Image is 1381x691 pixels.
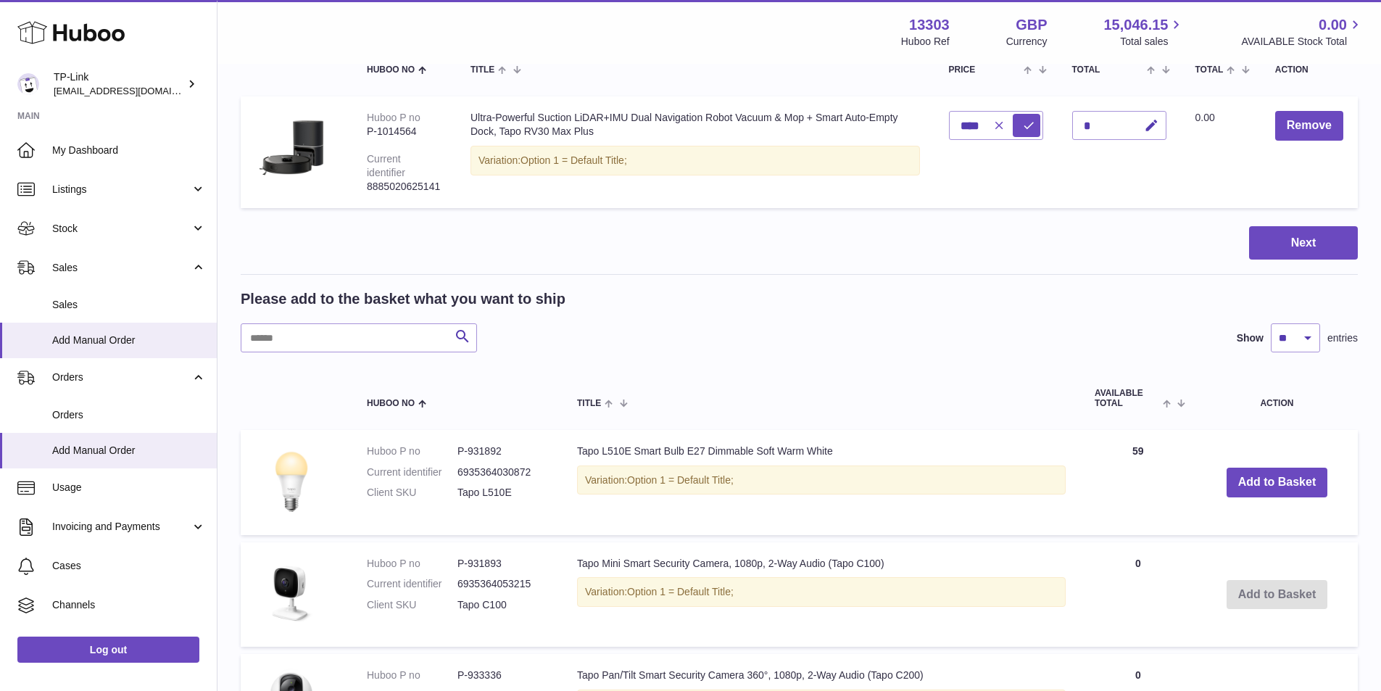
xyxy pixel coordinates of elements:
div: Variation: [577,466,1066,495]
span: Huboo no [367,399,415,408]
strong: 13303 [909,15,950,35]
div: TP-Link [54,70,184,98]
a: 15,046.15 Total sales [1103,15,1185,49]
dt: Current identifier [367,577,457,591]
span: Option 1 = Default Title; [627,586,734,597]
dd: P-931893 [457,557,548,571]
td: Tapo L510E Smart Bulb E27 Dimmable Soft Warm White [563,430,1080,535]
button: Remove [1275,111,1343,141]
button: Add to Basket [1227,468,1328,497]
img: Ultra-Powerful Suction LiDAR+IMU Dual Navigation Robot Vacuum & Mop + Smart Auto-Empty Dock, Tapo... [255,111,328,183]
img: Tapo L510E Smart Bulb E27 Dimmable Soft Warm White [255,444,328,517]
span: My Dashboard [52,144,206,157]
span: Add Manual Order [52,444,206,458]
span: AVAILABLE Total [1072,56,1144,75]
span: Title [577,399,601,408]
th: Action [1196,374,1358,422]
span: Orders [52,371,191,384]
label: Show [1237,331,1264,345]
span: 0.00 [1195,112,1215,123]
h2: Please add to the basket what you want to ship [241,289,565,309]
dt: Huboo P no [367,557,457,571]
span: 15,046.15 [1103,15,1168,35]
dt: Current identifier [367,466,457,479]
a: Log out [17,637,199,663]
span: AVAILABLE Stock Total [1241,35,1364,49]
div: Huboo P no [367,112,420,123]
span: Sales [52,298,206,312]
span: Listings [52,183,191,196]
span: Stock [52,222,191,236]
span: Option 1 = Default Title; [627,474,734,486]
div: Variation: [577,577,1066,607]
a: 0.00 AVAILABLE Stock Total [1241,15,1364,49]
dt: Huboo P no [367,444,457,458]
dd: Tapo L510E [457,486,548,500]
span: Orders [52,408,206,422]
span: Add Manual Order [52,334,206,347]
dt: Client SKU [367,598,457,612]
td: 0 [1080,542,1196,647]
span: AVAILABLE Total [1095,389,1159,407]
span: Usage [52,481,206,495]
button: Next [1249,226,1358,260]
dd: P-933336 [457,669,548,682]
span: 0.00 [1319,15,1347,35]
dt: Huboo P no [367,669,457,682]
img: Tapo Mini Smart Security Camera, 1080p, 2-Way Audio (Tapo C100) [255,557,328,629]
span: Sales [52,261,191,275]
td: Tapo Mini Smart Security Camera, 1080p, 2-Way Audio (Tapo C100) [563,542,1080,647]
span: Channels [52,598,206,612]
span: Total [1195,65,1224,75]
td: 59 [1080,430,1196,535]
span: entries [1327,331,1358,345]
dd: 6935364030872 [457,466,548,479]
span: Unit Sales Price [949,56,1021,75]
span: Cases [52,559,206,573]
span: [EMAIL_ADDRESS][DOMAIN_NAME] [54,85,213,96]
img: gaby.chen@tp-link.com [17,73,39,95]
td: Ultra-Powerful Suction LiDAR+IMU Dual Navigation Robot Vacuum & Mop + Smart Auto-Empty Dock, Tapo... [456,96,934,207]
dd: Tapo C100 [457,598,548,612]
strong: GBP [1016,15,1047,35]
span: Option 1 = Default Title; [521,154,627,166]
div: Current identifier [367,153,405,178]
div: 8885020625141 [367,180,441,194]
div: Huboo Ref [901,35,950,49]
dd: 6935364053215 [457,577,548,591]
dd: P-931892 [457,444,548,458]
span: Huboo no [367,65,415,75]
div: Variation: [470,146,920,175]
div: Action [1275,65,1343,75]
span: Title [470,65,494,75]
div: P-1014564 [367,125,441,138]
span: Total sales [1120,35,1185,49]
div: Currency [1006,35,1048,49]
dt: Client SKU [367,486,457,500]
span: Invoicing and Payments [52,520,191,534]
